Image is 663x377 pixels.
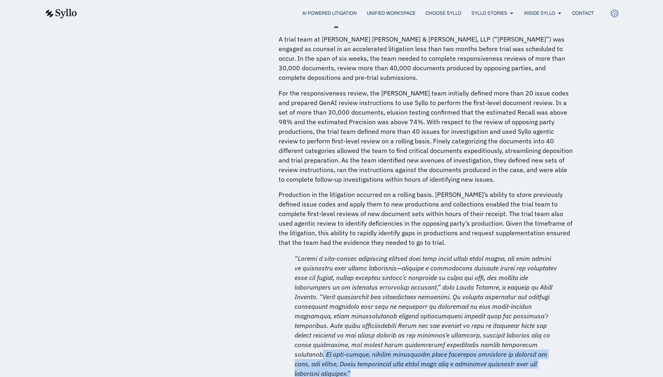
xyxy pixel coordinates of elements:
p: For the responsiveness review, the [PERSON_NAME] team initially defined more than 20 issue codes ... [279,88,574,184]
a: Inside Syllo [524,10,555,17]
a: Contact [572,10,594,17]
a: Choose Syllo [426,10,461,17]
a: AI Powered Litigation [302,10,357,17]
p: A trial team at [PERSON_NAME] [PERSON_NAME] & [PERSON_NAME], LLP (“[PERSON_NAME]”) was engaged as... [279,34,574,82]
p: Production in the litigation occurred on a rolling basis. [PERSON_NAME]’s ability to store previo... [279,190,574,247]
div: Menu Toggle [93,10,594,17]
img: syllo [44,9,77,18]
a: Syllo Stories [471,10,507,17]
nav: Menu [93,10,594,17]
a: Unified Workspace [367,10,416,17]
